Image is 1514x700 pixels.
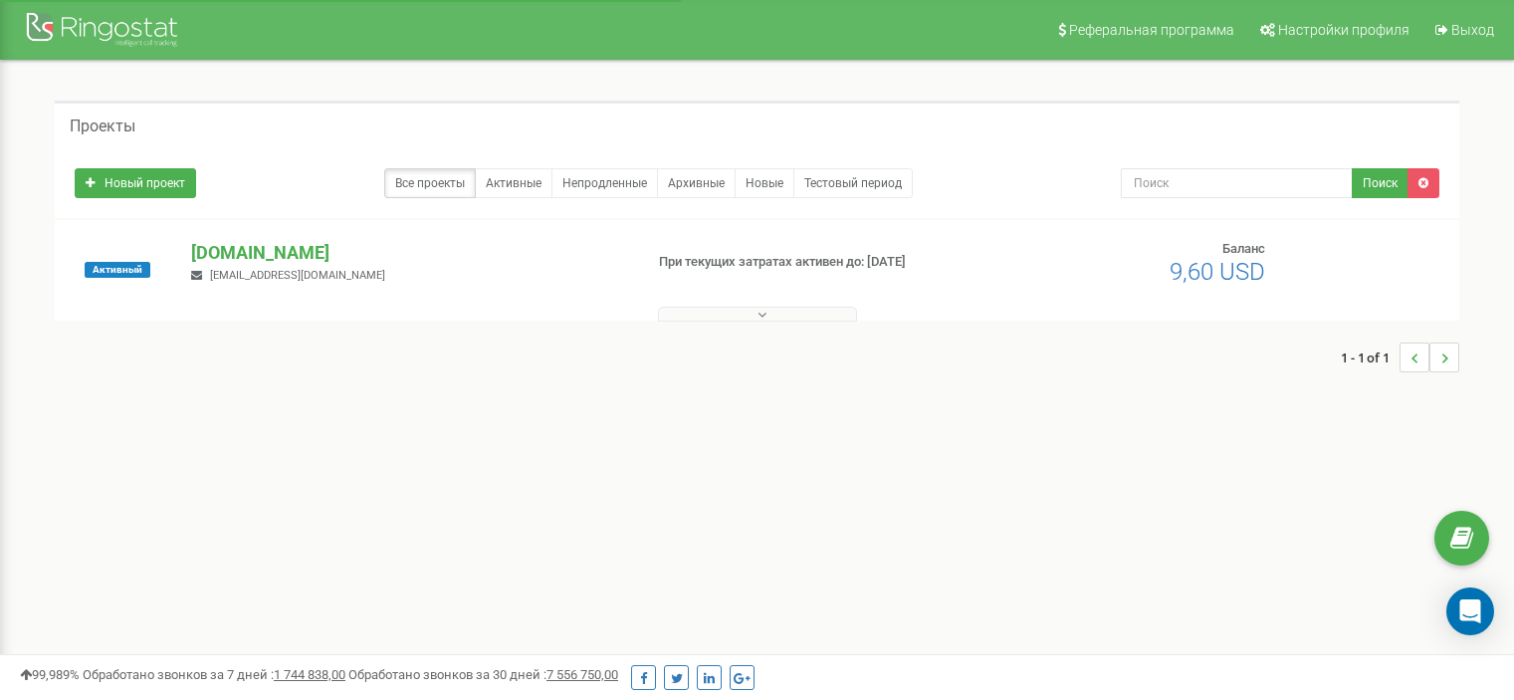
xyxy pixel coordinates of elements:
u: 7 556 750,00 [546,667,618,682]
a: Архивные [657,168,736,198]
span: Баланс [1222,241,1265,256]
span: Активный [85,262,150,278]
span: Обработано звонков за 30 дней : [348,667,618,682]
p: [DOMAIN_NAME] [191,240,626,266]
span: Обработано звонков за 7 дней : [83,667,345,682]
span: 9,60 USD [1170,258,1265,286]
a: Новый проект [75,168,196,198]
span: Выход [1451,22,1494,38]
h5: Проекты [70,117,135,135]
span: Реферальная программа [1069,22,1234,38]
nav: ... [1341,323,1459,392]
a: Тестовый период [793,168,913,198]
span: 99,989% [20,667,80,682]
input: Поиск [1121,168,1353,198]
span: 1 - 1 of 1 [1341,343,1400,372]
div: Open Intercom Messenger [1446,587,1494,635]
span: [EMAIL_ADDRESS][DOMAIN_NAME] [210,269,385,282]
u: 1 744 838,00 [274,667,345,682]
a: Непродленные [551,168,658,198]
a: Активные [475,168,552,198]
span: Настройки профиля [1278,22,1409,38]
p: При текущих затратах активен до: [DATE] [659,253,977,272]
a: Новые [735,168,794,198]
button: Поиск [1352,168,1408,198]
a: Все проекты [384,168,476,198]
